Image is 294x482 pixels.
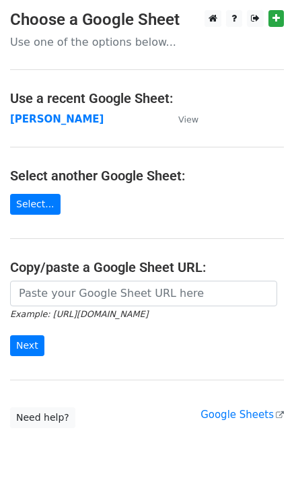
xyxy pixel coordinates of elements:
input: Paste your Google Sheet URL here [10,281,277,306]
h4: Use a recent Google Sheet: [10,90,284,106]
a: Google Sheets [200,409,284,421]
a: Select... [10,194,61,215]
a: Need help? [10,407,75,428]
input: Next [10,335,44,356]
h4: Select another Google Sheet: [10,168,284,184]
small: View [178,114,198,125]
h4: Copy/paste a Google Sheet URL: [10,259,284,275]
small: Example: [URL][DOMAIN_NAME] [10,309,148,319]
h3: Choose a Google Sheet [10,10,284,30]
a: [PERSON_NAME] [10,113,104,125]
a: View [165,113,198,125]
p: Use one of the options below... [10,35,284,49]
